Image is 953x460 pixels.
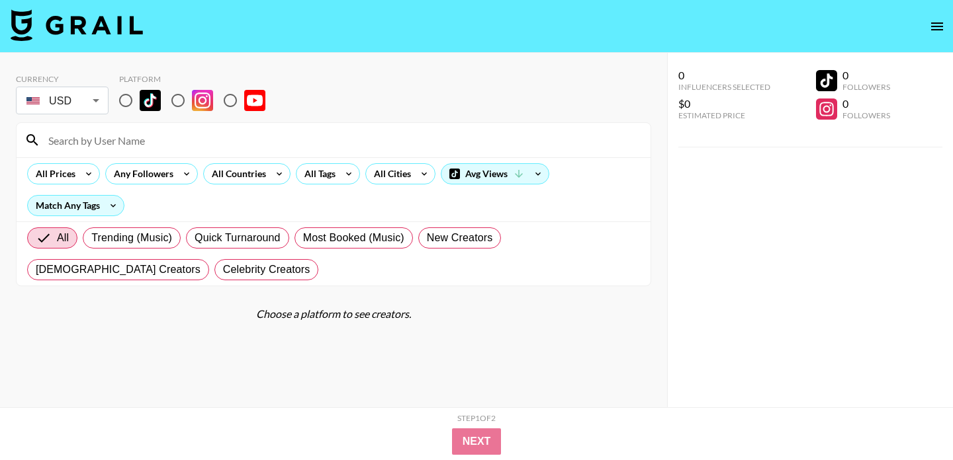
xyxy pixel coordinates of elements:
[106,164,176,184] div: Any Followers
[842,69,890,82] div: 0
[11,9,143,41] img: Grail Talent
[19,89,106,112] div: USD
[427,230,493,246] span: New Creators
[887,394,937,444] iframe: Drift Widget Chat Controller
[441,164,549,184] div: Avg Views
[303,230,404,246] span: Most Booked (Music)
[28,196,124,215] div: Match Any Tags
[678,97,770,110] div: $0
[16,74,109,84] div: Currency
[296,164,338,184] div: All Tags
[192,90,213,111] img: Instagram
[678,110,770,120] div: Estimated Price
[36,262,201,278] span: [DEMOGRAPHIC_DATA] Creators
[40,130,643,151] input: Search by User Name
[842,82,890,92] div: Followers
[924,13,950,40] button: open drawer
[244,90,265,111] img: YouTube
[140,90,161,111] img: TikTok
[119,74,276,84] div: Platform
[91,230,172,246] span: Trending (Music)
[452,428,502,455] button: Next
[678,82,770,92] div: Influencers Selected
[842,97,890,110] div: 0
[195,230,281,246] span: Quick Turnaround
[366,164,414,184] div: All Cities
[28,164,78,184] div: All Prices
[678,69,770,82] div: 0
[204,164,269,184] div: All Countries
[457,413,496,423] div: Step 1 of 2
[57,230,69,246] span: All
[842,110,890,120] div: Followers
[16,307,651,321] div: Choose a platform to see creators.
[223,262,310,278] span: Celebrity Creators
